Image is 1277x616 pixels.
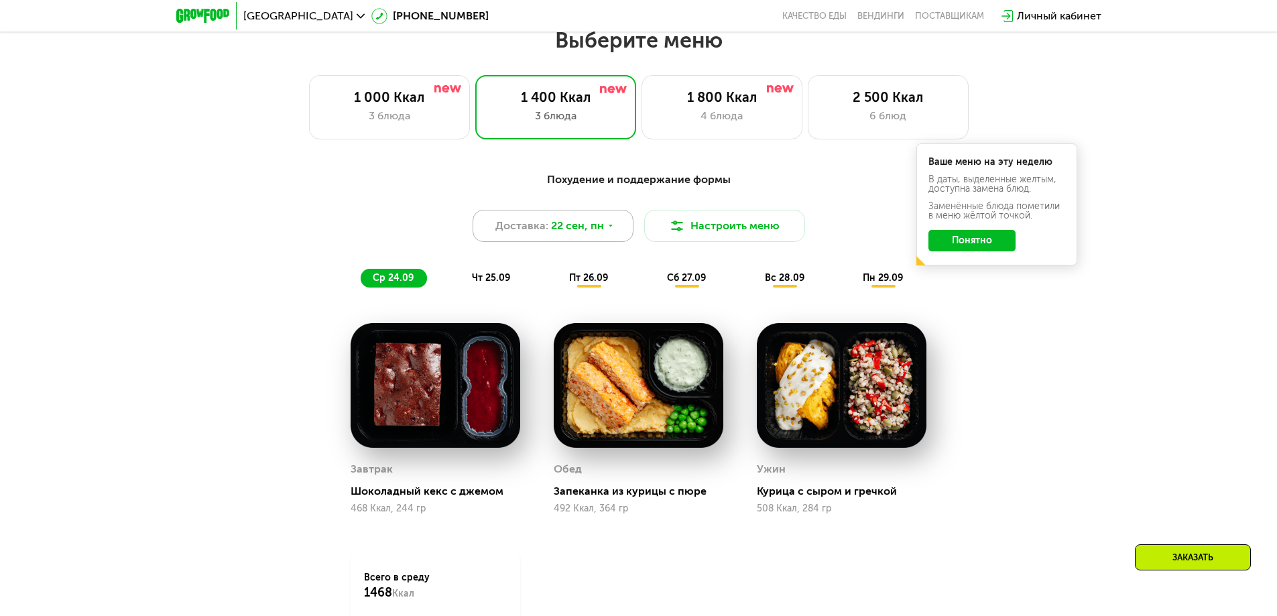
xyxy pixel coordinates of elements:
button: Настроить меню [644,210,805,242]
div: 1 400 Ккал [489,89,622,105]
div: 508 Ккал, 284 гр [757,503,926,514]
span: Ккал [392,588,414,599]
div: 2 500 Ккал [822,89,955,105]
span: пт 26.09 [569,272,608,284]
span: [GEOGRAPHIC_DATA] [243,11,353,21]
button: Понятно [928,230,1016,251]
h2: Выберите меню [43,27,1234,54]
div: Обед [554,459,582,479]
div: 1 000 Ккал [323,89,456,105]
div: Завтрак [351,459,393,479]
div: Похудение и поддержание формы [242,172,1036,188]
span: сб 27.09 [667,272,706,284]
div: Курица с сыром и гречкой [757,485,937,498]
div: Заказать [1135,544,1251,570]
div: Всего в среду [364,571,507,601]
a: Качество еды [782,11,847,21]
div: 492 Ккал, 364 гр [554,503,723,514]
div: 3 блюда [323,108,456,124]
div: Ваше меню на эту неделю [928,158,1065,167]
span: Доставка: [495,218,548,234]
div: 3 блюда [489,108,622,124]
span: чт 25.09 [472,272,510,284]
div: 6 блюд [822,108,955,124]
div: 468 Ккал, 244 гр [351,503,520,514]
a: Вендинги [857,11,904,21]
span: ср 24.09 [373,272,414,284]
span: 1468 [364,585,392,600]
div: Заменённые блюда пометили в меню жёлтой точкой. [928,202,1065,221]
div: Личный кабинет [1017,8,1101,24]
div: Ужин [757,459,786,479]
div: В даты, выделенные желтым, доступна замена блюд. [928,175,1065,194]
div: Запеканка из курицы с пюре [554,485,734,498]
span: вс 28.09 [765,272,804,284]
div: Шоколадный кекс с джемом [351,485,531,498]
span: 22 сен, пн [551,218,604,234]
div: 4 блюда [656,108,788,124]
div: 1 800 Ккал [656,89,788,105]
span: пн 29.09 [863,272,903,284]
a: [PHONE_NUMBER] [371,8,489,24]
div: поставщикам [915,11,984,21]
